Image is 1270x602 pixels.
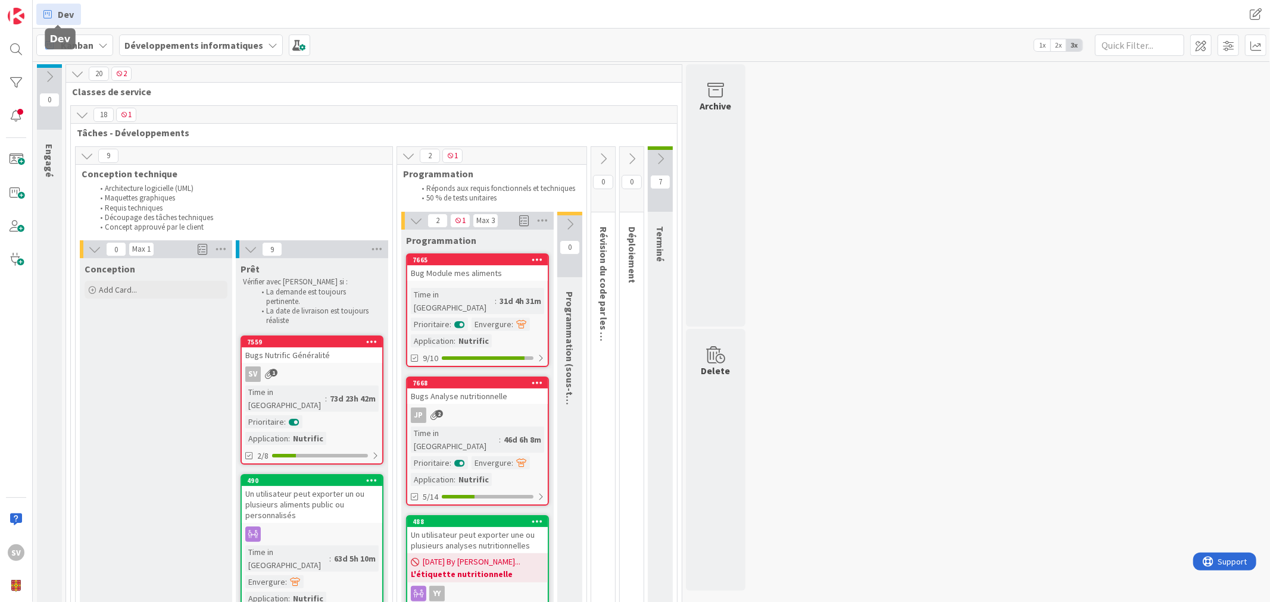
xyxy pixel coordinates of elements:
[50,33,71,45] h5: Dev
[247,476,382,485] div: 490
[242,337,382,347] div: 7559
[327,392,379,405] div: 73d 23h 42m
[598,227,610,353] span: Révision du code par les pairs
[511,318,513,331] span: :
[420,149,440,163] span: 2
[1095,35,1184,56] input: Quick Filter...
[111,67,132,81] span: 2
[43,144,55,177] span: Engagé
[497,294,544,308] div: 31d 4h 31m
[39,93,60,107] span: 0
[329,552,331,565] span: :
[407,388,548,404] div: Bugs Analyse nutritionnelle
[1066,39,1082,51] span: 3x
[290,432,326,445] div: Nutrific
[77,127,662,139] span: Tâches - Développements
[245,575,285,588] div: Envergure
[406,253,549,367] a: 7665Bug Module mes alimentsTime in [GEOGRAPHIC_DATA]:31d 4h 31mPrioritaire:Envergure:Application:...
[93,213,380,222] li: Découpage des tâches techniques
[654,226,666,262] span: Terminé
[36,4,81,25] a: Dev
[325,392,327,405] span: :
[1034,39,1050,51] span: 1x
[99,284,137,295] span: Add Card...
[472,318,511,331] div: Envergure
[331,552,379,565] div: 63d 5h 10m
[241,263,260,275] span: Prêt
[242,347,382,363] div: Bugs Nutrific Généralité
[89,67,109,81] span: 20
[132,246,151,252] div: Max 1
[245,432,288,445] div: Application
[93,184,380,193] li: Architecture logicielle (UML)
[407,378,548,388] div: 7668
[415,184,581,193] li: Réponds aux requis fonctionnels et techniques
[245,415,284,428] div: Prioritaire
[406,234,476,246] span: Programmation
[8,578,24,594] img: avatar
[407,255,548,281] div: 7665Bug Module mes aliments
[403,168,572,180] span: Programmation
[407,255,548,265] div: 7665
[564,291,576,425] span: Programmation (sous-tâches)
[72,86,667,98] span: Classes de service
[257,450,269,462] span: 2/8
[411,568,544,580] b: L'étiquette nutritionnelle
[25,2,54,16] span: Support
[8,8,24,24] img: Visit kanbanzone.com
[1050,39,1066,51] span: 2x
[454,473,455,486] span: :
[454,334,455,347] span: :
[560,240,580,255] span: 0
[61,38,93,52] span: Kanban
[58,7,74,21] span: Dev
[93,222,380,232] li: Concept approuvé par le client
[423,352,438,365] span: 9/10
[242,366,382,382] div: SV
[511,456,513,469] span: :
[499,433,501,446] span: :
[288,432,290,445] span: :
[245,366,261,382] div: SV
[406,377,549,506] a: 7668Bugs Analyse nutritionnelleJPTime in [GEOGRAPHIC_DATA]:46d 6h 8mPrioritaire:Envergure:Applica...
[626,227,638,283] span: Déploiement
[407,586,548,601] div: YY
[85,263,135,275] span: Conception
[411,288,495,314] div: Time in [GEOGRAPHIC_DATA]
[455,473,492,486] div: Nutrific
[242,475,382,486] div: 490
[423,491,438,503] span: 5/14
[411,473,454,486] div: Application
[411,427,499,453] div: Time in [GEOGRAPHIC_DATA]
[255,306,382,326] li: La date de livraison est toujours réaliste
[450,318,451,331] span: :
[472,456,511,469] div: Envergure
[442,149,463,163] span: 1
[411,334,454,347] div: Application
[270,369,277,377] span: 1
[98,149,118,163] span: 9
[285,575,287,588] span: :
[245,545,329,572] div: Time in [GEOGRAPHIC_DATA]
[284,415,286,428] span: :
[243,277,381,287] p: Vérifier avec [PERSON_NAME] si :
[407,516,548,553] div: 488Un utilisateur peut exporter une ou plusieurs analyses nutritionnelles
[262,242,282,256] span: 9
[411,407,426,423] div: JP
[455,334,492,347] div: Nutrific
[413,379,548,387] div: 7668
[700,99,732,113] div: Archive
[82,168,377,180] span: Conception technique
[450,456,451,469] span: :
[241,336,383,465] a: 7559Bugs Nutrific GénéralitéSVTime in [GEOGRAPHIC_DATA]:73d 23h 42mPrioritaire:Application:Nutrif...
[407,265,548,281] div: Bug Module mes aliments
[407,378,548,404] div: 7668Bugs Analyse nutritionnelle
[93,203,380,213] li: Requis techniques
[413,256,548,264] div: 7665
[701,363,731,378] div: Delete
[501,433,544,446] div: 46d 6h 8m
[93,193,380,203] li: Maquettes graphiques
[411,318,450,331] div: Prioritaire
[407,516,548,527] div: 488
[429,586,445,601] div: YY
